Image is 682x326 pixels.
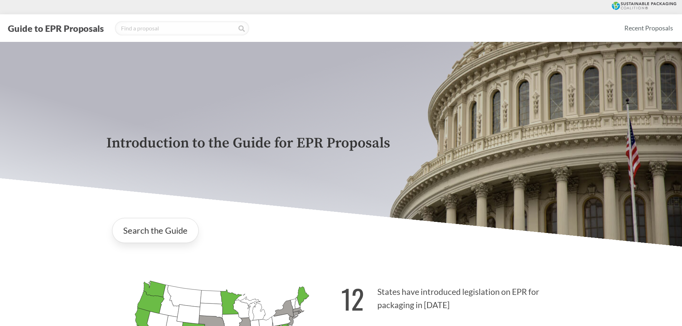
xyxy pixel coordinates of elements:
[115,21,249,35] input: Find a proposal
[6,23,106,34] button: Guide to EPR Proposals
[341,279,364,318] strong: 12
[621,20,676,36] a: Recent Proposals
[341,274,576,318] p: States have introduced legislation on EPR for packaging in [DATE]
[106,135,576,151] p: Introduction to the Guide for EPR Proposals
[112,218,199,243] a: Search the Guide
